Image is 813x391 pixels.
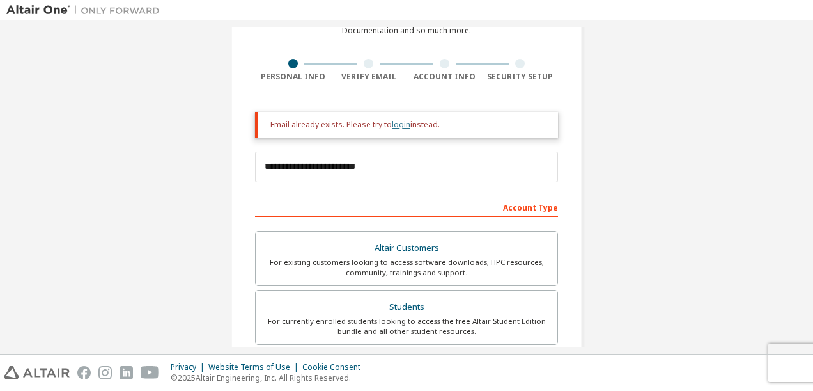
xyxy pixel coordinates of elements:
img: altair_logo.svg [4,366,70,379]
div: For currently enrolled students looking to access the free Altair Student Edition bundle and all ... [263,316,550,337]
img: Altair One [6,4,166,17]
div: Email already exists. Please try to instead. [270,120,548,130]
p: © 2025 Altair Engineering, Inc. All Rights Reserved. [171,372,368,383]
div: Account Type [255,196,558,217]
img: facebook.svg [77,366,91,379]
div: Privacy [171,362,208,372]
div: Students [263,298,550,316]
div: Altair Customers [263,239,550,257]
div: Security Setup [483,72,559,82]
div: Account Info [407,72,483,82]
img: linkedin.svg [120,366,133,379]
div: Personal Info [255,72,331,82]
a: login [392,119,410,130]
div: For existing customers looking to access software downloads, HPC resources, community, trainings ... [263,257,550,278]
img: instagram.svg [98,366,112,379]
div: Cookie Consent [302,362,368,372]
div: Website Terms of Use [208,362,302,372]
div: Verify Email [331,72,407,82]
img: youtube.svg [141,366,159,379]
